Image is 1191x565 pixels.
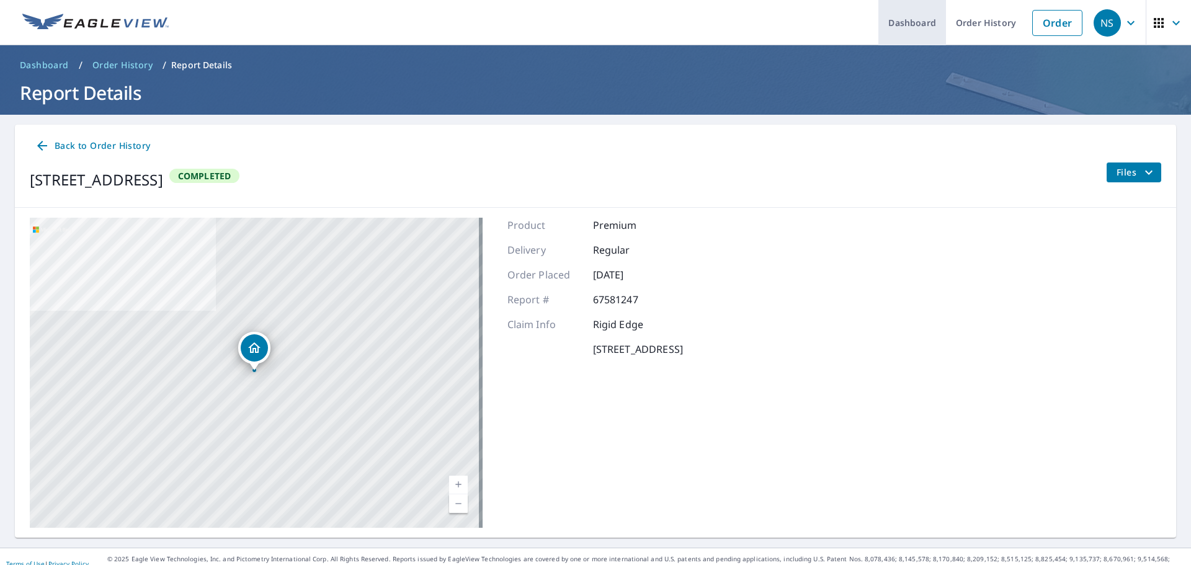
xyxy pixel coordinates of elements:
[92,59,153,71] span: Order History
[593,292,667,307] p: 67581247
[1106,162,1161,182] button: filesDropdownBtn-67581247
[20,59,69,71] span: Dashboard
[449,476,468,494] a: Current Level 17, Zoom In
[238,332,270,370] div: Dropped pin, building 1, Residential property, 211 N Main St Kimballton, IA 51543
[30,135,155,158] a: Back to Order History
[15,55,74,75] a: Dashboard
[15,80,1176,105] h1: Report Details
[171,170,239,182] span: Completed
[1094,9,1121,37] div: NS
[171,59,232,71] p: Report Details
[507,218,582,233] p: Product
[593,242,667,257] p: Regular
[593,317,667,332] p: Rigid Edge
[593,218,667,233] p: Premium
[507,292,582,307] p: Report #
[15,55,1176,75] nav: breadcrumb
[507,242,582,257] p: Delivery
[593,342,683,357] p: [STREET_ADDRESS]
[22,14,169,32] img: EV Logo
[1032,10,1082,36] a: Order
[507,267,582,282] p: Order Placed
[79,58,83,73] li: /
[449,494,468,513] a: Current Level 17, Zoom Out
[507,317,582,332] p: Claim Info
[163,58,166,73] li: /
[35,138,150,154] span: Back to Order History
[1117,165,1156,180] span: Files
[30,169,163,191] div: [STREET_ADDRESS]
[87,55,158,75] a: Order History
[593,267,667,282] p: [DATE]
